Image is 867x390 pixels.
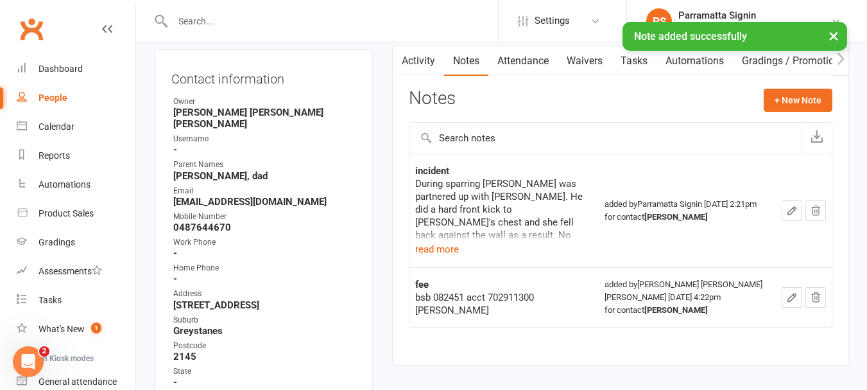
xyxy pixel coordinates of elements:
strong: - [173,273,356,285]
strong: [EMAIL_ADDRESS][DOMAIN_NAME] [173,196,356,208]
strong: [PERSON_NAME], dad [173,170,356,182]
div: Parent Names [173,159,356,171]
span: Settings [535,6,570,35]
div: added by Parramatta Signin [DATE] 2:21pm [605,198,770,224]
div: Tasks [39,295,62,305]
a: Waivers [558,46,612,76]
span: 2 [39,346,49,357]
a: Activity [393,46,444,76]
iframe: Intercom live chat [13,346,44,377]
strong: 2145 [173,351,356,362]
div: Automations [39,179,90,190]
div: Parramatta Signin [678,10,831,21]
div: Gradings [39,237,75,247]
div: Product Sales [39,208,94,218]
a: Automations [17,170,135,199]
a: Clubworx [15,13,47,45]
a: Tasks [612,46,657,76]
div: Username [173,133,356,145]
div: Assessments [39,266,102,276]
div: Note added successfully [622,22,847,51]
div: added by [PERSON_NAME] [PERSON_NAME] [PERSON_NAME] [DATE] 4:22pm [605,278,770,317]
a: People [17,84,135,112]
button: + New Note [764,89,832,112]
a: Notes [444,46,488,76]
strong: - [173,144,356,155]
a: Gradings / Promotions [733,46,854,76]
div: bsb 082451 acct 702911300 [PERSON_NAME] [415,291,593,317]
a: Automations [657,46,733,76]
div: Email [173,185,356,197]
div: PS [646,8,672,34]
span: 1 [91,323,101,333]
div: Reports [39,150,70,161]
div: State [173,366,356,378]
button: × [822,22,845,49]
a: Product Sales [17,199,135,228]
strong: incident [415,165,449,177]
div: Family Self Defence Parramatta pty ltd [678,21,831,33]
input: Search notes [409,123,802,154]
h3: Contact information [171,67,356,86]
a: Dashboard [17,55,135,84]
div: General attendance [39,377,117,387]
a: Calendar [17,112,135,141]
strong: - [173,377,356,388]
div: Home Phone [173,262,356,274]
strong: 0487644670 [173,222,356,233]
a: Tasks [17,286,135,315]
div: for contact [605,304,770,317]
button: read more [415,242,459,257]
div: What's New [39,324,85,334]
div: Calendar [39,121,74,132]
div: Suburb [173,314,356,326]
strong: [PERSON_NAME] [644,305,708,315]
a: Attendance [488,46,558,76]
div: Owner [173,96,356,108]
strong: Greystanes [173,325,356,337]
div: Postcode [173,340,356,352]
div: Dashboard [39,64,83,74]
strong: fee [415,279,429,290]
a: What's New1 [17,315,135,344]
div: During sparring [PERSON_NAME] was partnered up with [PERSON_NAME]. He did a hard front kick to [P... [415,177,593,319]
input: Search... [169,12,498,30]
div: Mobile Number [173,211,356,223]
a: Reports [17,141,135,170]
div: Address [173,288,356,300]
strong: - [173,247,356,259]
div: People [39,93,67,103]
div: Work Phone [173,236,356,249]
strong: [PERSON_NAME] [PERSON_NAME] [PERSON_NAME] [173,107,356,130]
a: Gradings [17,228,135,257]
h3: Notes [409,89,456,112]
strong: [PERSON_NAME] [644,212,708,222]
strong: [STREET_ADDRESS] [173,299,356,311]
div: for contact [605,211,770,224]
a: Assessments [17,257,135,286]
